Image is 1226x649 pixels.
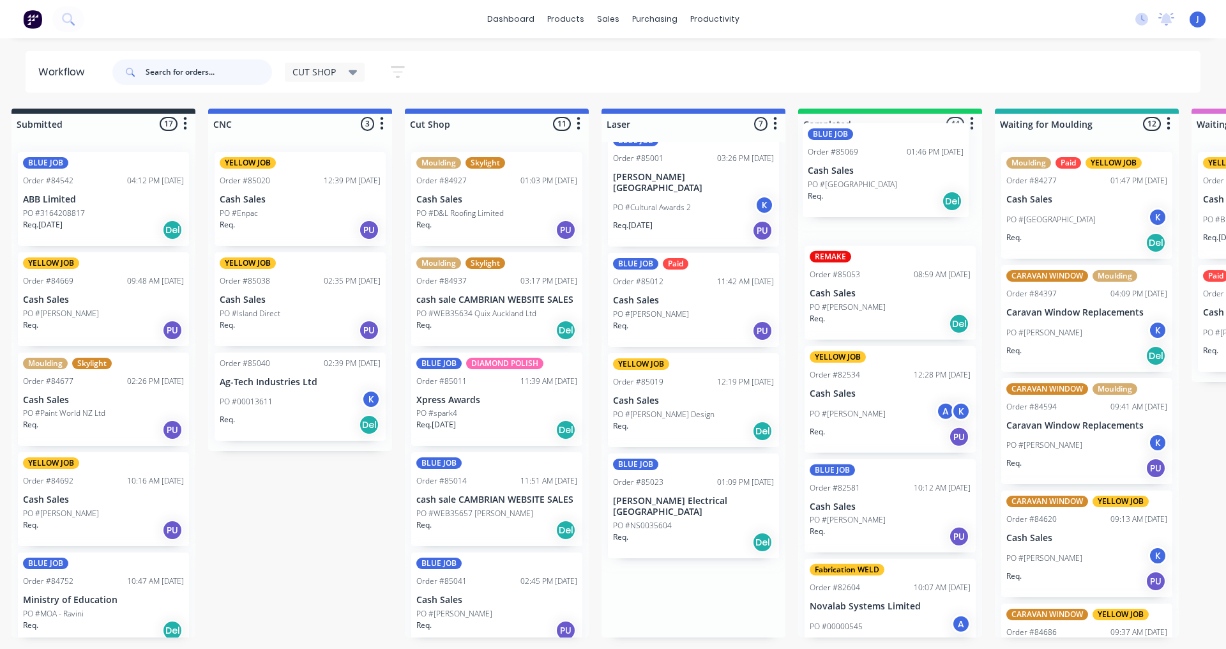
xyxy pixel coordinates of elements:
div: purchasing [626,10,684,29]
div: productivity [684,10,746,29]
span: J [1197,13,1199,25]
img: Factory [23,10,42,29]
a: dashboard [481,10,541,29]
input: Search for orders... [146,59,272,85]
div: products [541,10,591,29]
span: CUT SHOP [292,65,336,79]
div: Workflow [38,65,91,80]
div: sales [591,10,626,29]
